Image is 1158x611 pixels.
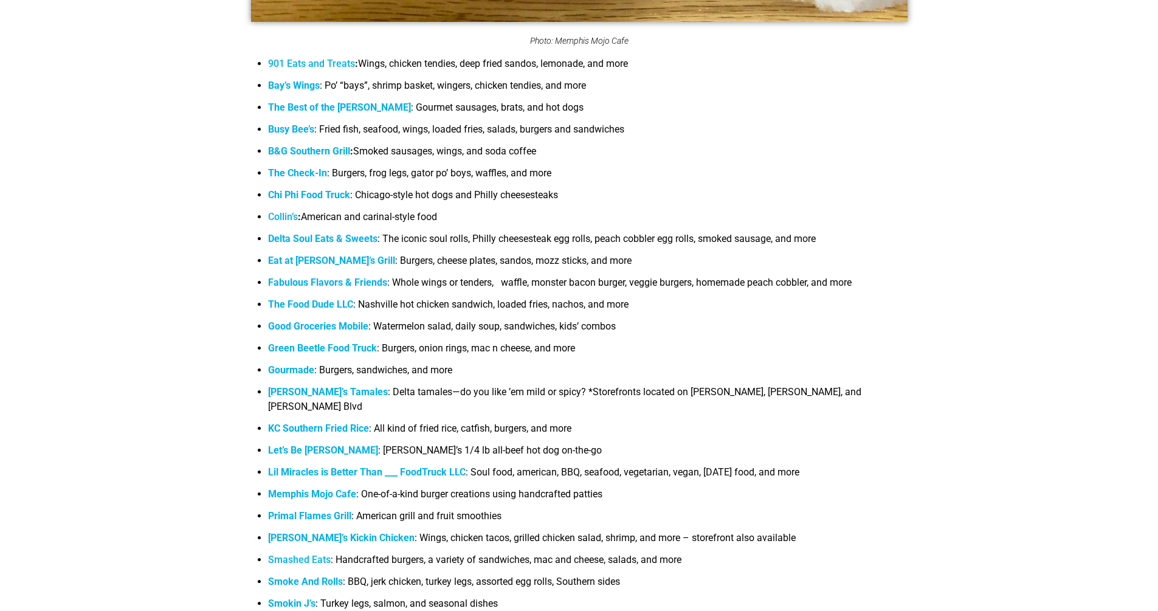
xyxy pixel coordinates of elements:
[268,189,350,201] a: Chi Phi Food Truck
[268,211,301,223] strong: :
[268,319,914,341] li: : Watermelon salad, daily soup, sandwiches, kids’ combos
[268,385,914,421] li: : Delta tamales—do you like ’em mild or spicy? *Storefronts located on [PERSON_NAME], [PERSON_NAM...
[268,364,314,376] a: Gourmade
[268,532,415,544] a: [PERSON_NAME]’s Kickin Chicken
[268,320,368,332] a: Good Groceries Mobile
[268,598,315,609] a: Smokin J’s
[268,554,331,565] a: Smashed Eats
[268,341,914,363] li: : Burgers, onion rings, mac n cheese, and more
[268,100,914,122] li: : Gourmet sausages, brats, and hot dogs
[268,166,914,188] li: : Burgers, frog legs, gator po’ boys, waffles, and more
[268,363,914,385] li: : Burgers, sandwiches, and more
[268,57,914,78] li: Wings, chicken tendies, deep fried sandos, lemonade, and more
[268,275,914,297] li: : Whole wings or tenders, waffle, monster bacon burger, veggie burgers, homemade peach cobbler, a...
[268,188,914,210] li: : Chicago-style hot dogs and Philly cheesesteaks
[268,58,358,69] strong: :
[268,233,377,244] a: Delta Soul Eats & Sweets
[268,210,914,232] li: American and carinal-style food
[268,144,914,166] li: Smoked sausages, wings, and soda coffee
[268,342,377,354] a: Green Beetle Food Truck
[268,254,914,275] li: : Burgers, cheese plates, sandos, mozz sticks, and more
[268,423,369,434] a: KC Southern Fried Rice
[268,211,298,223] a: Collin’s
[268,78,914,100] li: : Po’ “bays”, shrimp basket, wingers, chicken tendies, and more
[268,509,914,531] li: : American grill and fruit smoothies
[268,465,914,487] li: : Soul food, american, BBQ, seafood, vegetarian, vegan, [DATE] food, and more
[268,255,395,266] a: Eat at [PERSON_NAME]’s Grill
[268,466,466,478] a: Lil Miracles is Better Than ___ FoodTruck LLC
[268,531,914,553] li: : Wings, chicken tacos, grilled chicken salad, shrimp, and more – storefront also available
[268,553,914,575] li: : Handcrafted burgers, a variety of sandwiches, mac and cheese, salads, and more
[268,80,320,91] a: Bay’s Wings
[268,122,914,144] li: : Fried fish, seafood, wings, loaded fries, salads, burgers and sandwiches
[350,145,353,157] strong: :
[268,443,914,465] li: : [PERSON_NAME]’s 1/4 lb all-beef hot dog on-the-go
[268,421,914,443] li: : All kind of fried rice, catfish, burgers, and more
[268,277,387,288] a: Fabulous Flavors & Friends
[268,487,914,509] li: : One-of-a-kind burger creations using handcrafted patties
[268,576,343,587] a: Smoke And Rolls
[244,36,914,46] figcaption: Photo: Memphis Mojo Cafe
[268,58,355,69] a: 901 Eats and Treats
[268,232,914,254] li: : The iconic soul rolls, Philly cheesesteak egg rolls, peach cobbler egg rolls, smoked sausage, a...
[268,444,378,456] a: Let’s Be [PERSON_NAME]
[268,167,327,179] a: The Check-In
[268,488,356,500] a: Memphis Mojo Cafe
[268,510,351,522] a: Primal Flames Grill
[268,102,411,113] a: The Best of the [PERSON_NAME]
[268,145,350,157] a: B&G Southern Grill
[268,386,388,398] a: [PERSON_NAME]’s Tamales
[268,575,914,596] li: : BBQ, jerk chicken, turkey legs, assorted egg rolls, Southern sides
[268,299,353,310] a: The Food Dude LLC
[268,297,914,319] li: : Nashville hot chicken sandwich, loaded fries, nachos, and more
[268,123,314,135] a: Busy Bee’s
